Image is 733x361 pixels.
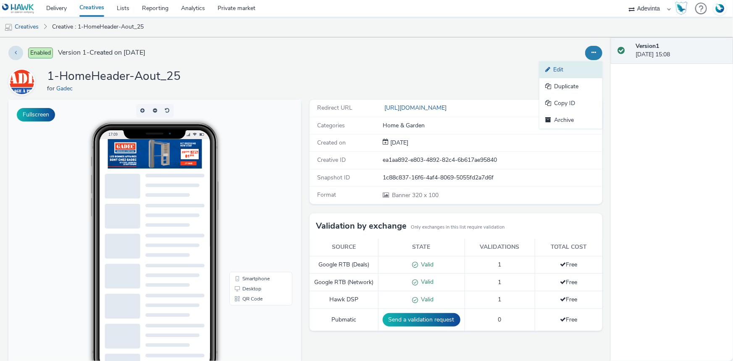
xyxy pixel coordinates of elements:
[383,121,602,130] div: Home & Garden
[498,316,502,324] span: 0
[56,84,76,92] a: Gadec
[383,156,602,164] div: ea1aa892-e803-4892-82c4-6b617ae95840
[378,239,465,256] th: State
[560,261,577,269] span: Free
[498,261,502,269] span: 1
[58,48,145,58] span: Version 1 - Created on [DATE]
[383,313,460,327] button: Send a validation request
[316,220,407,232] h3: Validation by exchange
[317,104,352,112] span: Redirect URL
[675,2,691,15] a: Hawk Academy
[234,197,254,202] span: QR Code
[100,32,109,37] span: 17:09
[539,61,602,78] a: Edit
[223,194,282,204] li: QR Code
[223,184,282,194] li: Desktop
[28,47,53,58] span: Enabled
[310,291,378,309] td: Hawk DSP
[310,239,378,256] th: Source
[310,274,378,291] td: Google RTB (Network)
[498,278,502,286] span: 1
[223,174,282,184] li: Smartphone
[636,42,726,59] div: [DATE] 15:08
[4,23,13,32] img: mobile
[418,295,433,303] span: Valid
[560,316,577,324] span: Free
[535,239,602,256] th: Total cost
[418,261,433,269] span: Valid
[317,121,345,129] span: Categories
[418,278,433,286] span: Valid
[310,256,378,274] td: Google RTB (Deals)
[8,78,39,86] a: Gadec
[10,70,34,94] img: Gadec
[411,224,504,231] small: Only exchanges in this list require validation
[389,139,408,147] div: Creation 25 August 2025, 15:08
[539,78,602,95] a: Duplicate
[234,177,261,182] span: Smartphone
[310,309,378,331] td: Pubmatic
[675,2,688,15] img: Hawk Academy
[560,278,577,286] span: Free
[48,17,148,37] a: Creative : 1-HomeHeader-Aout_25
[383,174,602,182] div: 1c88c837-16f6-4af4-8069-5055fd2a7d6f
[47,69,181,84] h1: 1-HomeHeader-Aout_25
[47,84,56,92] span: for
[465,239,535,256] th: Validations
[392,191,412,199] span: Banner
[560,295,577,303] span: Free
[100,40,194,69] img: Advertisement preview
[234,187,253,192] span: Desktop
[317,139,346,147] span: Created on
[317,156,346,164] span: Creative ID
[2,3,34,14] img: undefined Logo
[714,2,726,15] img: Account FR
[317,174,350,182] span: Snapshot ID
[539,112,602,129] a: Archive
[498,295,502,303] span: 1
[17,108,55,121] button: Fullscreen
[389,139,408,147] span: [DATE]
[317,191,336,199] span: Format
[636,42,659,50] strong: Version 1
[539,95,602,112] a: Copy ID
[383,104,450,112] a: [URL][DOMAIN_NAME]
[391,191,439,199] span: 320 x 100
